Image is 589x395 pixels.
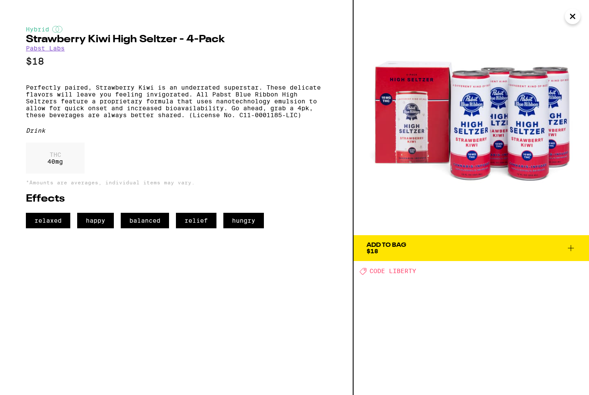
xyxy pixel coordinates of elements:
[5,6,62,13] span: Hi. Need any help?
[370,268,416,275] span: CODE LIBERTY
[26,56,327,67] p: $18
[26,194,327,204] h2: Effects
[26,26,327,33] div: Hybrid
[26,180,327,185] p: *Amounts are averages, individual items may vary.
[26,34,327,45] h2: Strawberry Kiwi High Seltzer - 4-Pack
[26,127,327,134] div: Drink
[367,248,378,255] span: $18
[26,84,327,118] p: Perfectly paired, Strawberry Kiwi is an underrated superstar. These delicate flavors will leave y...
[47,151,63,158] p: THC
[176,213,216,228] span: relief
[223,213,264,228] span: hungry
[52,26,63,33] img: hybridColor.svg
[367,242,406,248] div: Add To Bag
[26,45,65,52] a: Pabst Labs
[354,235,589,261] button: Add To Bag$18
[26,213,70,228] span: relaxed
[26,143,85,174] div: 40 mg
[77,213,114,228] span: happy
[565,9,580,24] button: Close
[121,213,169,228] span: balanced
